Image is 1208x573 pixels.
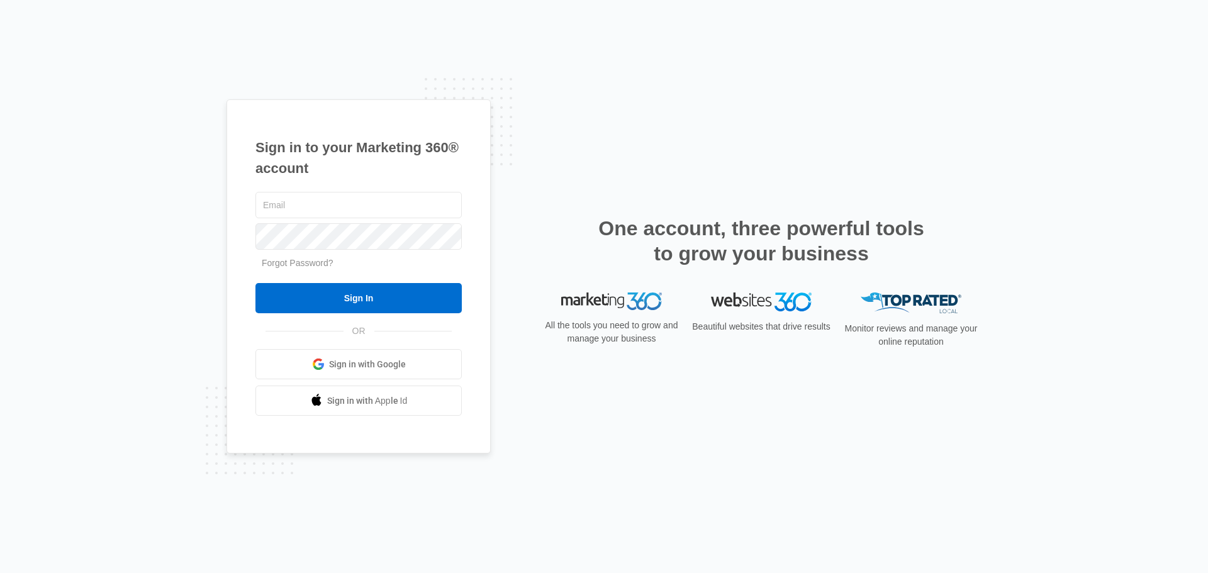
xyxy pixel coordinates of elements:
[861,292,961,313] img: Top Rated Local
[255,192,462,218] input: Email
[262,258,333,268] a: Forgot Password?
[329,358,406,371] span: Sign in with Google
[255,386,462,416] a: Sign in with Apple Id
[255,349,462,379] a: Sign in with Google
[541,319,682,345] p: All the tools you need to grow and manage your business
[327,394,408,408] span: Sign in with Apple Id
[595,216,928,266] h2: One account, three powerful tools to grow your business
[561,292,662,310] img: Marketing 360
[691,320,832,333] p: Beautiful websites that drive results
[255,283,462,313] input: Sign In
[344,325,374,338] span: OR
[711,292,812,311] img: Websites 360
[255,137,462,179] h1: Sign in to your Marketing 360® account
[841,322,981,348] p: Monitor reviews and manage your online reputation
